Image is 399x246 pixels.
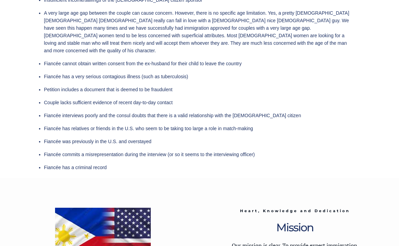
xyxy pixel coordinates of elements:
[44,151,354,158] p: Fiancée commits a misrepresentation during the interview (or so it seems to the interviewing offi...
[44,73,354,80] p: Fiancée has a very serious contagious illness (such as tuberculosis)
[44,112,354,119] p: Fiancée interviews poorly and the consul doubts that there is a valid relationship with the [DEMO...
[44,60,354,67] p: Fiancée cannot obtain written consent from the ex-husband for their child to leave the country
[44,138,354,145] p: Fiancée was previously in the U.S. and overstayed
[44,164,354,171] p: Fiancée has a criminal record
[276,221,314,234] span: Mission
[44,9,354,54] p: A very large age gap between the couple can cause concern. However, there is no specific age limi...
[44,125,354,132] p: Fiancée has relatives or friends in the U.S. who seem to be taking too large a role in match-making
[44,99,354,106] p: Couple lacks sufficient evidence of recent day-to-day contact
[44,86,354,93] p: Petition includes a document that is deemed to be fraudulent
[240,208,350,213] span: Heart, Knowledge and Dedication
